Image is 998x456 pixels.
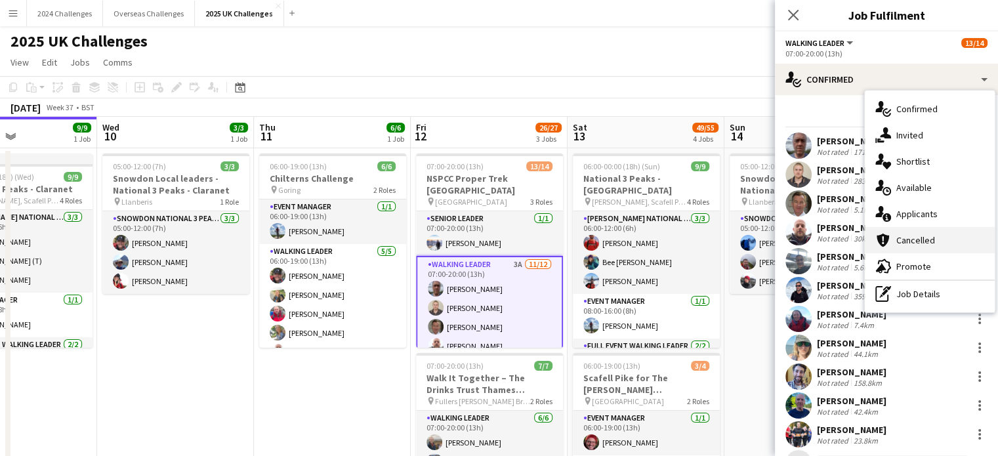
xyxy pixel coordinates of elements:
[100,129,119,144] span: 10
[817,407,851,417] div: Not rated
[817,291,851,301] div: Not rated
[817,193,886,205] div: [PERSON_NAME]
[817,135,886,147] div: [PERSON_NAME]
[278,185,301,195] span: Goring
[817,395,886,407] div: [PERSON_NAME]
[583,361,640,371] span: 06:00-19:00 (13h)
[851,320,877,330] div: 7.4km
[573,411,720,455] app-card-role: Event Manager1/106:00-19:00 (13h)[PERSON_NAME]
[416,121,426,133] span: Fri
[573,339,720,406] app-card-role: Full Event Walking Leader2/2
[27,1,103,26] button: 2024 Challenges
[896,208,938,220] span: Applicants
[573,121,587,133] span: Sat
[730,154,877,294] app-job-card: 05:00-12:00 (7h)3/3Snowdon Local leaders - National 3 Peaks Llanberis1 RoleSnowdon National 3 Pea...
[414,129,426,144] span: 12
[896,103,938,115] span: Confirmed
[817,308,886,320] div: [PERSON_NAME]
[535,123,562,133] span: 26/27
[103,56,133,68] span: Comms
[851,407,881,417] div: 42.4km
[70,56,90,68] span: Jobs
[426,361,484,371] span: 07:00-20:00 (13h)
[730,211,877,294] app-card-role: Snowdon National 3 Peaks Walking Leader3/305:00-12:00 (7h)[PERSON_NAME][PERSON_NAME][PERSON_NAME]
[257,129,276,144] span: 11
[817,320,851,330] div: Not rated
[851,205,877,215] div: 5.1km
[896,182,932,194] span: Available
[220,197,239,207] span: 1 Role
[103,1,195,26] button: Overseas Challenges
[377,161,396,171] span: 6/6
[571,129,587,144] span: 13
[817,378,851,388] div: Not rated
[73,134,91,144] div: 1 Job
[60,196,82,205] span: 4 Roles
[817,251,886,262] div: [PERSON_NAME]
[817,176,851,186] div: Not rated
[583,161,660,171] span: 06:00-00:00 (18h) (Sun)
[102,121,119,133] span: Wed
[740,161,793,171] span: 05:00-12:00 (7h)
[851,436,881,446] div: 23.8km
[573,154,720,348] div: 06:00-00:00 (18h) (Sun)9/9National 3 Peaks - [GEOGRAPHIC_DATA] [PERSON_NAME], Scafell Pike and Sn...
[851,291,879,301] div: 359km
[896,234,935,246] span: Cancelled
[534,361,552,371] span: 7/7
[10,31,148,51] h1: 2025 UK Challenges
[573,294,720,339] app-card-role: Event Manager1/108:00-16:00 (8h)[PERSON_NAME]
[435,197,507,207] span: [GEOGRAPHIC_DATA]
[692,123,718,133] span: 49/55
[896,260,931,272] span: Promote
[691,361,709,371] span: 3/4
[195,1,284,26] button: 2025 UK Challenges
[592,197,687,207] span: [PERSON_NAME], Scafell Pike and Snowdon
[81,102,94,112] div: BST
[851,234,875,243] div: 30km
[113,161,166,171] span: 05:00-12:00 (7h)
[5,54,34,71] a: View
[43,102,76,112] span: Week 37
[817,262,851,272] div: Not rated
[536,134,561,144] div: 3 Jobs
[230,134,247,144] div: 1 Job
[851,147,884,157] div: 171.1km
[687,197,709,207] span: 4 Roles
[416,211,563,256] app-card-role: Senior Leader1/107:00-20:00 (13h)[PERSON_NAME]
[749,197,780,207] span: Llanberis
[387,134,404,144] div: 1 Job
[102,211,249,294] app-card-role: Snowdon National 3 Peaks Walking Leader3/305:00-12:00 (7h)[PERSON_NAME][PERSON_NAME][PERSON_NAME]
[121,197,152,207] span: Llanberis
[416,173,563,196] h3: NSPCC Proper Trek [GEOGRAPHIC_DATA]
[573,211,720,294] app-card-role: [PERSON_NAME] National 3 Peaks Walking Leader3/306:00-12:00 (6h)[PERSON_NAME]Bee [PERSON_NAME][PE...
[817,366,886,378] div: [PERSON_NAME]
[65,54,95,71] a: Jobs
[687,396,709,406] span: 2 Roles
[730,173,877,196] h3: Snowdon Local leaders - National 3 Peaks
[851,378,884,388] div: 158.8km
[785,38,844,48] span: Walking Leader
[530,197,552,207] span: 3 Roles
[416,154,563,348] app-job-card: 07:00-20:00 (13h)13/14NSPCC Proper Trek [GEOGRAPHIC_DATA] [GEOGRAPHIC_DATA]3 RolesSenior Leader1/...
[728,129,745,144] span: 14
[817,164,886,176] div: [PERSON_NAME]
[102,154,249,294] app-job-card: 05:00-12:00 (7h)3/3Snowdon Local leaders - National 3 Peaks - Claranet Llanberis1 RoleSnowdon Nat...
[386,123,405,133] span: 6/6
[592,396,664,406] span: [GEOGRAPHIC_DATA]
[785,49,988,58] div: 07:00-20:00 (13h)
[817,337,886,349] div: [PERSON_NAME]
[64,172,82,182] span: 9/9
[230,123,248,133] span: 3/3
[775,7,998,24] h3: Job Fulfilment
[851,262,877,272] div: 5.6km
[259,244,406,365] app-card-role: Walking Leader5/506:00-19:00 (13h)[PERSON_NAME][PERSON_NAME][PERSON_NAME][PERSON_NAME][PERSON_NAME]
[270,161,327,171] span: 06:00-19:00 (13h)
[10,101,41,114] div: [DATE]
[10,56,29,68] span: View
[851,176,884,186] div: 283.9km
[817,280,886,291] div: [PERSON_NAME]
[896,129,923,141] span: Invited
[896,155,930,167] span: Shortlist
